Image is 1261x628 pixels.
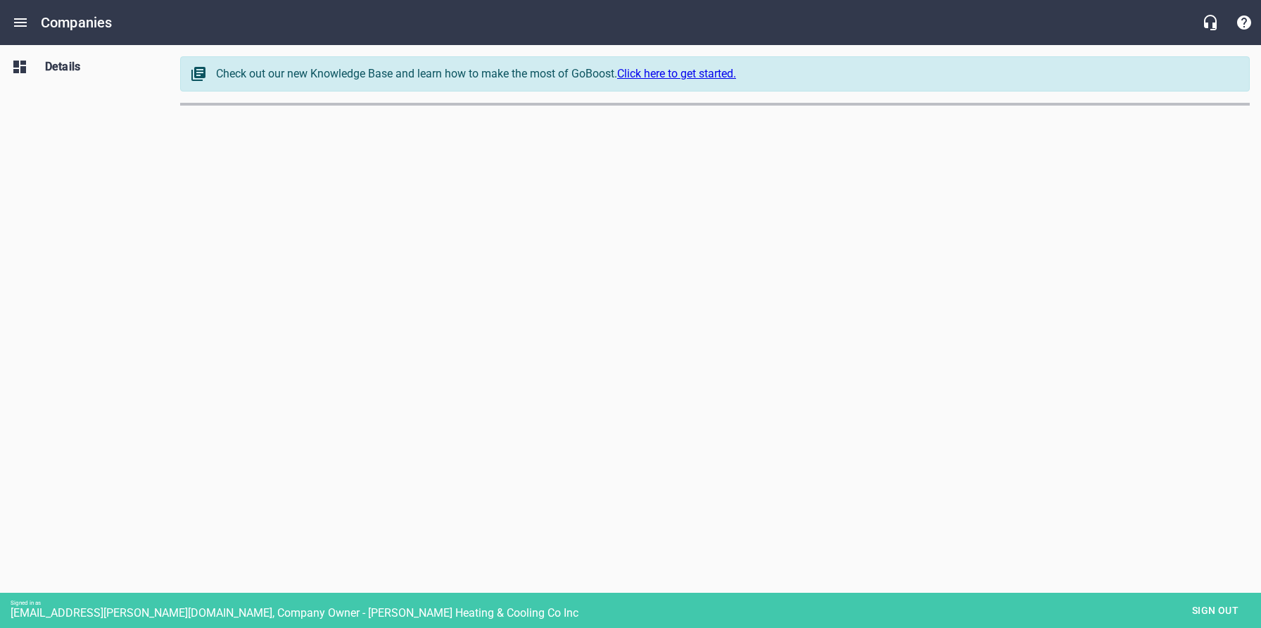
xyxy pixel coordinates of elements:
button: Sign out [1180,598,1250,624]
span: Details [45,58,152,75]
button: Live Chat [1193,6,1227,39]
h6: Companies [41,11,112,34]
a: Click here to get started. [617,67,736,80]
div: Signed in as [11,600,1261,606]
button: Support Portal [1227,6,1261,39]
button: Open drawer [4,6,37,39]
div: Check out our new Knowledge Base and learn how to make the most of GoBoost. [216,65,1235,82]
div: [EMAIL_ADDRESS][PERSON_NAME][DOMAIN_NAME], Company Owner - [PERSON_NAME] Heating & Cooling Co Inc [11,606,1261,620]
span: Sign out [1186,602,1245,620]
